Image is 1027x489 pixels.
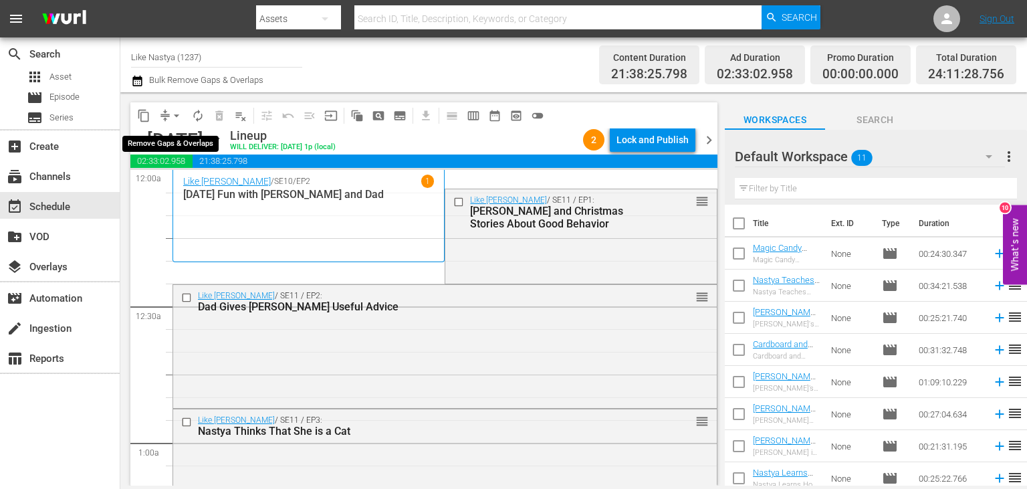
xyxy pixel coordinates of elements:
div: Ad Duration [717,48,793,67]
a: Nastya Teaches Kids How to Do School the Right Way [753,275,820,315]
div: Nastya Thinks That She is a Cat [198,425,645,437]
a: Like [PERSON_NAME] [183,176,271,187]
span: calendar_view_week_outlined [467,109,480,122]
div: / SE11 / EP2: [198,291,645,313]
svg: Add to Schedule [992,375,1007,389]
span: 21:38:25.798 [193,155,717,168]
td: 00:31:32.748 [913,334,987,366]
td: 00:34:21.538 [913,270,987,302]
img: ans4CAIJ8jUAAAAAAAAAAAAAAAAAAAAAAAAgQb4GAAAAAAAAAAAAAAAAAAAAAAAAJMjXAAAAAAAAAAAAAAAAAAAAAAAAgAT5G... [32,3,96,35]
span: Episode [882,406,898,422]
button: reorder [695,194,709,207]
a: [PERSON_NAME]'s Funny Stories with the Magic Fish for Kids [753,307,818,347]
span: Reports [7,351,23,367]
span: reorder [695,414,709,429]
span: preview_outlined [509,109,523,122]
td: 00:21:31.195 [913,430,987,462]
span: Episode [882,310,898,326]
span: Bulk Remove Gaps & Overlaps [147,75,263,85]
span: Create [7,138,23,155]
span: Episode [882,342,898,358]
span: reorder [695,194,709,209]
span: 24:11:28.756 [928,67,1004,82]
span: chevron_right [701,132,717,149]
a: [PERSON_NAME] and Funny Escape Adventures for Kids [753,403,817,454]
a: [PERSON_NAME] is Celebrating Her 11th Birthday [753,435,820,466]
div: Promo Duration [822,48,899,67]
span: input [324,109,338,122]
a: Cardboard and Fluffy School Adventure for Kids with [PERSON_NAME] [753,339,817,389]
span: 11 [851,144,873,172]
span: 02:33:02.958 [130,155,193,168]
span: reorder [1007,373,1023,389]
div: Dad Gives [PERSON_NAME] Useful Advice [198,300,645,313]
td: 00:24:30.347 [913,237,987,270]
div: Default Workspace [735,138,1005,175]
svg: Add to Schedule [992,343,1007,357]
div: / SE11 / EP1: [470,195,652,230]
th: Title [753,205,823,242]
button: more_vert [1001,140,1017,173]
svg: Add to Schedule [992,246,1007,261]
p: SE10 / [274,177,296,186]
span: reorder [695,290,709,304]
div: [PERSON_NAME] is Celebrating Her 11th Birthday [753,448,820,457]
span: Episode [882,470,898,486]
div: Lineup [230,128,336,143]
div: [DATE] [147,129,203,151]
span: Channels [7,169,23,185]
span: Overlays [7,259,23,275]
svg: Add to Schedule [992,278,1007,293]
td: 00:27:04.634 [913,398,987,430]
div: 10 [1000,202,1010,213]
td: None [826,366,877,398]
span: View Backup [505,105,527,126]
td: None [826,302,877,334]
span: reorder [1007,405,1023,421]
td: 00:25:21.740 [913,302,987,334]
span: Fill episodes with ad slates [299,105,320,126]
p: [DATE] Fun with [PERSON_NAME] and Dad [183,188,434,201]
span: Episode [27,90,43,106]
div: [PERSON_NAME] and Funny Escape Adventures for Kids [753,416,820,425]
span: Episode [882,278,898,294]
p: / [271,177,274,186]
span: Ingestion [7,320,23,336]
span: Episode [49,90,80,104]
a: Like [PERSON_NAME] [198,415,275,425]
span: autorenew_outlined [191,109,205,122]
div: Cardboard and Fluffy School Adventure for Kids with [PERSON_NAME] [753,352,820,361]
a: [PERSON_NAME]’s Birthday Celebration Adventure [753,371,818,411]
span: Schedule [7,199,23,215]
span: more_vert [1001,149,1017,165]
span: Search [825,112,925,128]
span: 21:38:25.798 [611,67,687,82]
span: auto_awesome_motion_outlined [350,109,364,122]
button: Search [762,5,820,29]
p: 1 [425,177,430,186]
button: Lock and Publish [610,128,695,152]
span: menu [8,11,24,27]
span: Loop Content [187,105,209,126]
div: Nastya Learns How to Help Her Parents and Plays with a Sweet Machine [753,480,820,489]
svg: Add to Schedule [992,310,1007,325]
td: 01:09:10.229 [913,366,987,398]
span: Search [7,46,23,62]
span: Update Metadata from Key Asset [320,105,342,126]
span: Automation [7,290,23,306]
td: None [826,398,877,430]
span: Revert to Primary Episode [277,105,299,126]
span: reorder [1007,437,1023,454]
div: WILL DELIVER: [DATE] 1p (local) [230,143,336,152]
td: None [826,430,877,462]
span: reorder [1007,470,1023,486]
span: playlist_remove_outlined [234,109,247,122]
span: date_range_outlined [488,109,501,122]
p: EP2 [296,177,310,186]
button: Open Feedback Widget [1003,205,1027,284]
span: Episode [882,374,898,390]
span: Series [49,111,74,124]
span: 02:33:02.958 [717,67,793,82]
a: Magic Candy Shower Adventure with [PERSON_NAME] and Friends [753,243,817,293]
span: VOD [7,229,23,245]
